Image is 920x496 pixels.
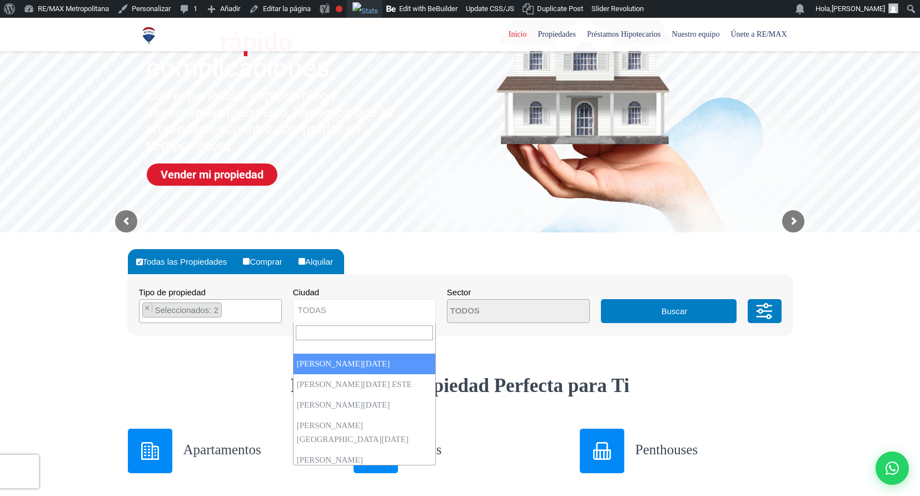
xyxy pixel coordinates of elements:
[581,18,667,51] a: Préstamos Hipotecarios
[503,26,533,43] span: Inicio
[336,6,342,12] div: Focus keyphrase not set
[133,249,238,274] label: Todas las Propiedades
[145,303,150,313] span: ×
[139,287,206,297] span: Tipo de propiedad
[503,18,533,51] a: Inicio
[139,18,158,51] a: RE/MAX Metropolitana
[291,375,630,396] strong: Encuentra la Propiedad Perfecta para Ti
[270,302,276,314] button: Remove all items
[240,249,293,274] label: Comprar
[296,249,344,274] label: Alquilar
[832,4,885,13] span: [PERSON_NAME]
[294,374,435,395] li: [PERSON_NAME][DATE] ESTE
[294,395,435,415] li: [PERSON_NAME][DATE]
[354,429,566,473] a: Casas
[294,302,435,318] span: TODAS
[128,429,341,473] a: Apartamentos
[532,26,581,43] span: Propiedades
[296,325,433,340] input: Search
[243,258,250,265] input: Comprar
[409,440,566,459] h3: Casas
[183,440,341,459] h3: Apartamentos
[142,302,222,318] li: APARTAMENTO
[293,287,320,297] span: Ciudad
[352,2,378,20] img: Views over 48 hours. Click for more Jetpack Stats.
[601,299,737,323] button: Buscar
[270,303,275,313] span: ×
[580,429,793,473] a: Penthouses
[299,258,305,265] input: Alquilar
[140,300,146,324] textarea: Search
[447,287,471,297] span: Sector
[532,18,581,51] a: Propiedades
[447,300,555,324] textarea: Search
[294,450,435,470] li: [PERSON_NAME]
[146,87,401,154] sr7-txt: Con experiencia, compromiso y asesoramiento experto, hacemos que tu propiedad encuentre comprador...
[139,26,158,45] img: Logo de REMAX
[293,299,436,323] span: TODAS
[635,440,793,459] h3: Penthouses
[298,305,326,315] span: TODAS
[581,26,667,43] span: Préstamos Hipotecarios
[294,354,435,374] li: [PERSON_NAME][DATE]
[136,259,143,265] input: Todas las Propiedades
[147,163,277,186] a: Vender mi propiedad
[154,305,221,315] span: Seleccionados: 2
[725,18,792,51] a: Únete a RE/MAX
[725,26,792,43] span: Únete a RE/MAX
[666,26,725,43] span: Nuestro equipo
[143,303,153,313] button: Remove item
[146,28,423,81] sr7-txt: Vende y sin complicaciones
[666,18,725,51] a: Nuestro equipo
[294,415,435,450] li: [PERSON_NAME][GEOGRAPHIC_DATA][DATE]
[591,4,644,13] span: Slider Revolution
